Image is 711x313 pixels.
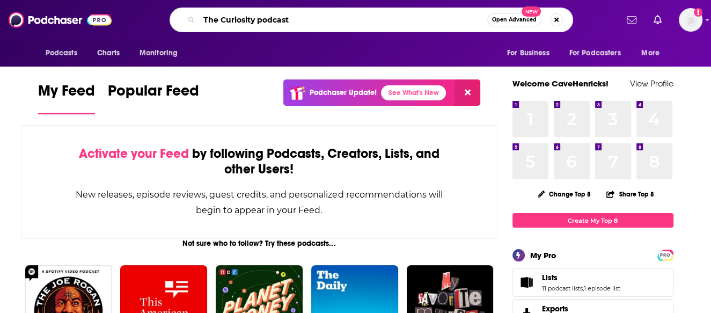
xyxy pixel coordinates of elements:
span: Podcasts [46,46,77,61]
span: , [583,285,584,292]
span: Charts [97,46,120,61]
span: New [522,6,541,17]
span: My Feed [38,82,95,106]
button: open menu [500,43,563,63]
button: Show profile menu [679,8,702,32]
span: Monitoring [140,46,178,61]
span: Open Advanced [492,17,537,23]
button: Change Top 8 [531,187,598,201]
a: Popular Feed [108,82,199,114]
a: Lists [516,275,538,290]
span: Logged in as CaveHenricks [679,8,702,32]
span: Popular Feed [108,82,199,106]
a: 1 episode list [584,285,620,292]
a: See What's New [381,85,446,100]
span: Lists [512,268,673,297]
img: Podchaser - Follow, Share and Rate Podcasts [9,10,112,30]
div: My Pro [530,250,556,260]
img: User Profile [679,8,702,32]
button: Share Top 8 [606,184,654,205]
a: Show notifications dropdown [649,11,666,29]
a: Charts [90,43,127,63]
div: by following Podcasts, Creators, Lists, and other Users! [75,146,444,177]
button: open menu [562,43,636,63]
input: Search podcasts, credits, & more... [199,11,487,28]
button: open menu [38,43,91,63]
span: More [641,46,659,61]
span: For Podcasters [569,46,621,61]
a: My Feed [38,82,95,114]
span: For Business [507,46,549,61]
a: Show notifications dropdown [622,11,641,29]
button: open menu [634,43,673,63]
svg: Add a profile image [694,8,702,17]
a: Create My Top 8 [512,213,673,228]
div: Not sure who to follow? Try these podcasts... [21,239,498,248]
a: PRO [659,251,672,259]
button: Open AdvancedNew [487,13,541,26]
div: New releases, episode reviews, guest credits, and personalized recommendations will begin to appe... [75,187,444,218]
div: Search podcasts, credits, & more... [170,8,573,32]
button: open menu [132,43,192,63]
a: Lists [542,273,620,282]
a: View Profile [630,78,673,89]
span: Lists [542,273,558,282]
a: Welcome CaveHenricks! [512,78,609,89]
a: 11 podcast lists [542,285,583,292]
span: Activate your Feed [79,145,189,162]
p: Podchaser Update! [310,88,377,97]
